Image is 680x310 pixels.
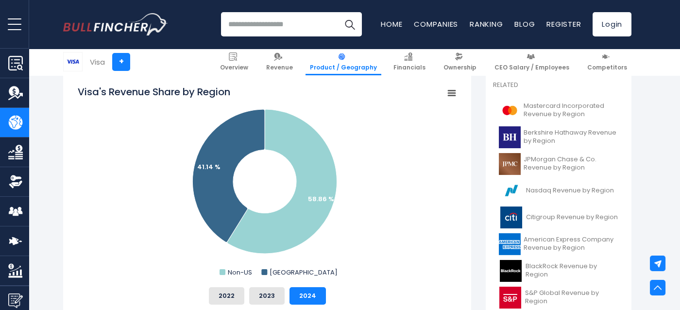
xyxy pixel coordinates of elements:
img: SPGI logo [499,287,522,309]
img: JPM logo [499,153,521,175]
a: American Express Company Revenue by Region [493,231,624,258]
a: Overview [216,49,253,75]
a: Ownership [439,49,481,75]
img: C logo [499,207,523,228]
span: Ownership [443,64,476,71]
span: American Express Company Revenue by Region [524,236,618,252]
a: Blog [514,19,535,29]
span: Overview [220,64,248,71]
span: BlackRock Revenue by Region [526,262,618,279]
img: Bullfincher logo [63,13,168,35]
a: Nasdaq Revenue by Region [493,177,624,204]
div: Visa [90,56,105,68]
img: BLK logo [499,260,523,282]
img: MA logo [499,100,521,121]
p: Related [493,81,624,89]
span: Revenue [266,64,293,71]
a: Competitors [583,49,631,75]
a: Companies [414,19,458,29]
a: Mastercard Incorporated Revenue by Region [493,97,624,124]
span: Berkshire Hathaway Revenue by Region [524,129,618,145]
span: Product / Geography [310,64,377,71]
span: CEO Salary / Employees [494,64,569,71]
span: Citigroup Revenue by Region [526,213,618,222]
a: Register [546,19,581,29]
tspan: Visa's Revenue Share by Region [78,85,230,99]
a: Citigroup Revenue by Region [493,204,624,231]
button: 2024 [289,287,326,305]
img: Ownership [8,174,23,189]
button: 2022 [209,287,244,305]
a: Revenue [262,49,297,75]
a: Financials [389,49,430,75]
a: Product / Geography [306,49,381,75]
a: + [112,53,130,71]
img: BRK-B logo [499,126,521,148]
a: Go to homepage [63,13,168,35]
span: Financials [393,64,425,71]
a: Login [593,12,631,36]
span: Mastercard Incorporated Revenue by Region [524,102,618,119]
a: JPMorgan Chase & Co. Revenue by Region [493,151,624,177]
img: NDAQ logo [499,180,523,202]
a: CEO Salary / Employees [490,49,574,75]
span: Nasdaq Revenue by Region [526,187,614,195]
a: BlackRock Revenue by Region [493,258,624,284]
span: Competitors [587,64,627,71]
span: JPMorgan Chase & Co. Revenue by Region [524,155,618,172]
text: 41.14 % [197,162,221,172]
button: 2023 [249,287,285,305]
a: Berkshire Hathaway Revenue by Region [493,124,624,151]
span: S&P Global Revenue by Region [525,289,618,306]
a: Ranking [470,19,503,29]
button: Search [338,12,362,36]
a: Home [381,19,402,29]
text: [GEOGRAPHIC_DATA] [270,268,338,277]
img: V logo [64,52,82,71]
svg: Visa's Revenue Share by Region [78,85,457,279]
text: Non-US [228,268,252,277]
text: 58.86 % [308,194,334,204]
img: AXP logo [499,233,521,255]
